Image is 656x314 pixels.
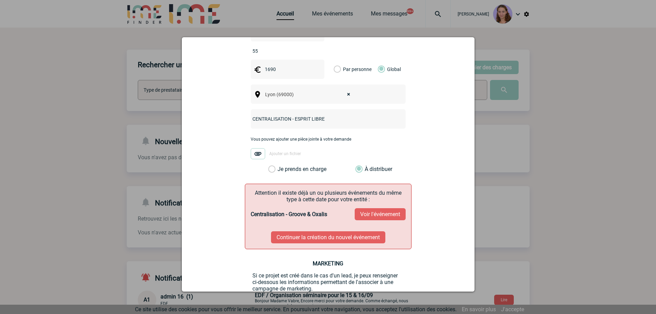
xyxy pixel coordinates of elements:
label: Global [378,60,382,79]
label: À distribuer [355,166,363,173]
button: Voir l'événement [355,208,406,220]
input: Nombre de participants [251,47,315,55]
span: Ajouter un fichier [269,151,301,156]
label: Je prends en charge [268,166,280,173]
p: Attention il existe déjà un ou plusieurs événements du même type à cette date pour votre entité : [251,190,406,203]
p: Si ce projet est créé dans le cas d'un lead, je peux renseigner ci-dessous les informations perme... [252,272,404,292]
input: Budget HT [263,65,311,74]
span: Lyon (69000) [262,90,357,99]
span: × [347,90,350,99]
h3: MARKETING [252,260,404,267]
label: Par personne [334,60,341,79]
button: Continuer la création du nouvel événement [271,231,385,243]
strong: Centralisation - Groove & Oxalis [251,211,327,217]
input: Nom de l'événement [251,114,387,123]
p: Vous pouvez ajouter une pièce jointe à votre demande [251,137,406,142]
